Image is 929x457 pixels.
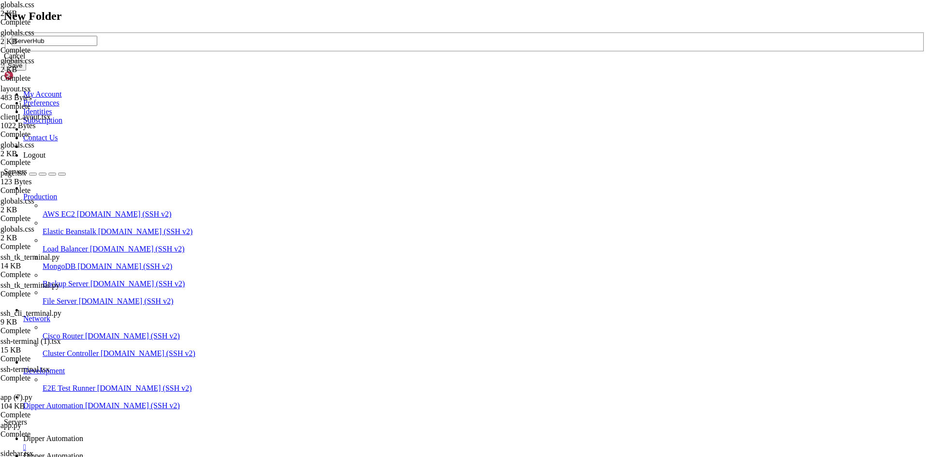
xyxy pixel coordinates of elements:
[4,349,803,357] x-row: : # unzip server-hub.xip
[0,281,60,289] span: ssh_tk_terminal.py
[0,177,92,186] div: 123 Bytes
[0,169,26,177] span: page.tsx
[0,421,21,429] span: app.py
[4,12,803,20] x-row: [DATE] 03:09:36 vps58218 gunicorn[147257]: [[DATE] 03:09:36 -0300] [147257] [INFO] Booting worker...
[4,119,8,127] span: ●
[0,141,34,149] span: globals.css
[0,326,92,335] div: Complete
[290,382,294,390] span: ~
[0,0,34,9] span: globals.css
[4,61,803,70] x-row: Main PID: 147378 (node)
[0,393,92,411] span: app (7).py
[0,46,92,55] div: Complete
[4,45,803,53] x-row: Loaded: loaded ( ; enabled; vendor preset: enabled)
[0,402,92,411] div: 104 KB
[0,18,92,27] div: Complete
[4,292,803,300] x-row: =============================================================
[0,346,92,354] div: 15 KB
[4,78,803,86] x-row: Memory: 3.9M
[0,130,92,139] div: Complete
[4,341,54,349] span: root@vps58218
[4,152,803,160] x-row: Process: 771 ExecStartPre=/usr/sbin/nginx -t -q -g daemon on; master_process on; (code=exited, st...
[0,37,92,46] div: 2 KB
[0,57,92,74] span: globals.css
[23,144,70,151] span: man:nginx(8)
[4,234,803,242] x-row: [DATE] 14:10:06 vps58218 nginx[771]: nginx: [warn] conflicting server name "[DOMAIN_NAME]" on [TE...
[4,333,27,340] span: [INFO]
[4,267,803,275] x-row: =============================================================
[0,318,92,326] div: 9 KB
[0,374,92,383] div: Complete
[0,29,34,37] span: globals.css
[0,225,92,242] span: globals.css
[4,209,120,217] span: ├─147151 nginx: worker process
[318,382,322,390] div: (77, 46)
[4,242,803,251] x-row: [DATE] 14:10:06 vps58218 nginx[889]: nginx: [warn] conflicting server name "[DOMAIN_NAME]" on [TE...
[0,214,92,223] div: Complete
[4,259,803,267] x-row: [DATE] 14:10:02 vps58218 systemd[1]: Started A high performance web server and a reverse proxy se...
[0,430,92,439] div: Complete
[0,365,50,373] span: ssh-terminal.tsx
[4,111,803,119] x-row: [DATE] 03:10:14 vps58218 systemd[1]: Started Next.js Frontend.
[4,333,803,341] x-row: =============================================================
[4,37,803,45] x-row: nextjs-frontend.service - Next.js Frontend
[0,57,34,65] span: globals.css
[0,9,92,18] div: 2 KB
[31,135,93,143] span: active (running)
[0,29,92,46] span: globals.css
[4,275,27,283] span: [INFO]
[0,309,92,326] span: ssh_cli_terminal.py
[4,127,803,135] x-row: Loaded: loaded ( ; enabled; vendor preset: enabled)
[27,300,186,308] span: Para verificar os logs dos serviços, use:
[4,53,803,61] x-row: Active: [DATE][DATE] 03:10:14 -03; 24ms ago
[4,349,54,357] span: root@vps58218
[236,382,286,390] span: root@vps58218
[0,411,92,419] div: Complete
[0,121,92,130] div: 1022 Bytes
[0,141,92,158] span: globals.css
[0,85,92,102] span: layout.tsx
[0,253,92,270] span: ssh_tk_terminal.py
[0,0,92,18] span: globals.css
[4,37,8,44] span: ●
[0,197,34,205] span: globals.css
[58,366,62,373] span: ~
[0,242,92,251] div: Complete
[0,113,51,121] span: clientLayout.tsx
[0,309,61,317] span: ssh_cli_terminal.py
[0,149,92,158] div: 2 KB
[58,349,62,357] span: ~
[0,93,92,102] div: 483 Bytes
[0,186,92,195] div: Complete
[66,127,194,135] span: file://vps58218/lib/systemd/system/nginx.service
[4,251,803,259] x-row: [DATE] 14:10:00 vps58218 systemd[1]: Starting A high performance web server and a reverse proxy s...
[4,185,803,193] x-row: Memory: 18.0M
[4,177,803,185] x-row: Tasks: 3 (limit: 629145)
[66,45,232,53] span: file://vps58218/etc/systemd/system/nextjs-frontend.service
[0,113,92,130] span: clientLayout.tsx
[4,300,27,308] span: [INFO]
[0,337,92,354] span: ssh-terminal (1).tsx
[0,225,34,233] span: globals.css
[4,267,27,275] span: [INFO]
[0,169,92,186] span: page.tsx
[4,119,803,127] x-row: nginx.service - A high performance web server and a reverse proxy server
[31,53,93,61] span: active (running)
[4,292,27,299] span: [INFO]
[4,341,803,349] x-row: : # cd ..
[0,290,92,298] div: Complete
[4,29,803,37] x-row: [DATE] 03:09:36 vps58218 gunicorn[147259]: [[DATE] 03:09:36 -0300] [147259] [INFO] Booting worker...
[4,308,27,316] span: [INFO]
[4,316,27,324] span: [INFO]
[4,366,54,373] span: root@vps58218
[4,168,803,177] x-row: Main PID: 893 (nginx)
[4,316,803,324] x-row: - Frontend: journalctl -u nextjs-frontend.service -f
[4,160,803,168] x-row: Process: 889 ExecStart=/usr/sbin/nginx -g daemon on; master_process on; (code=exited, status=0/SU...
[0,337,60,345] span: ssh-terminal (1).tsx
[4,374,803,382] x-row: Archive: server-hub.zip
[0,270,92,279] div: Complete
[0,262,92,270] div: 14 KB
[0,74,92,83] div: Complete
